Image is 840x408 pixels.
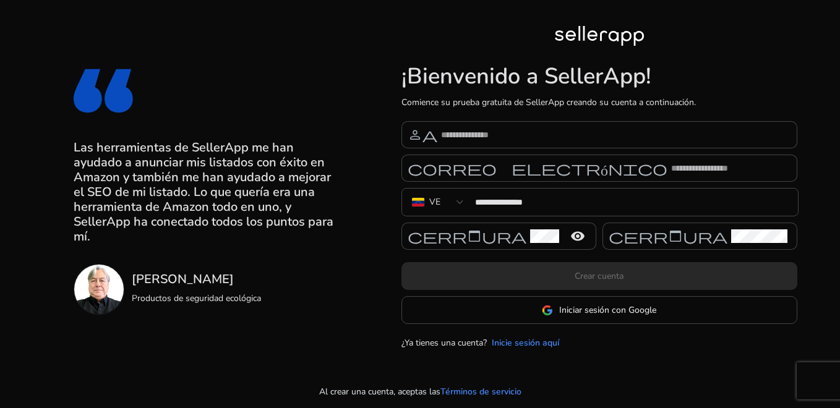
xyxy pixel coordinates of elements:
[401,336,487,349] p: ¿Ya tienes una cuenta?
[408,127,437,142] span: persona
[401,296,797,324] button: Iniciar sesión con Google
[563,229,593,244] mat-icon: remove_red_eye
[492,336,559,349] a: Inicie sesión aquí
[319,386,440,397] font: Al crear una cuenta, aceptas las
[440,385,521,398] a: Términos de servicio
[559,304,656,317] span: Iniciar sesión con Google
[408,229,526,244] span: cerradura
[429,195,440,209] div: VE
[408,161,667,176] span: Correo electrónico
[132,292,261,305] p: Productos de seguridad ecológica
[401,63,797,90] h1: ¡Bienvenido a SellerApp!
[401,96,797,109] p: Comience su prueba gratuita de SellerApp creando su cuenta a continuación.
[542,305,553,316] img: google-logo.svg
[132,272,261,287] h3: [PERSON_NAME]
[609,229,727,244] span: cerradura
[74,140,338,244] h3: Las herramientas de SellerApp me han ayudado a anunciar mis listados con éxito en Amazon y tambié...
